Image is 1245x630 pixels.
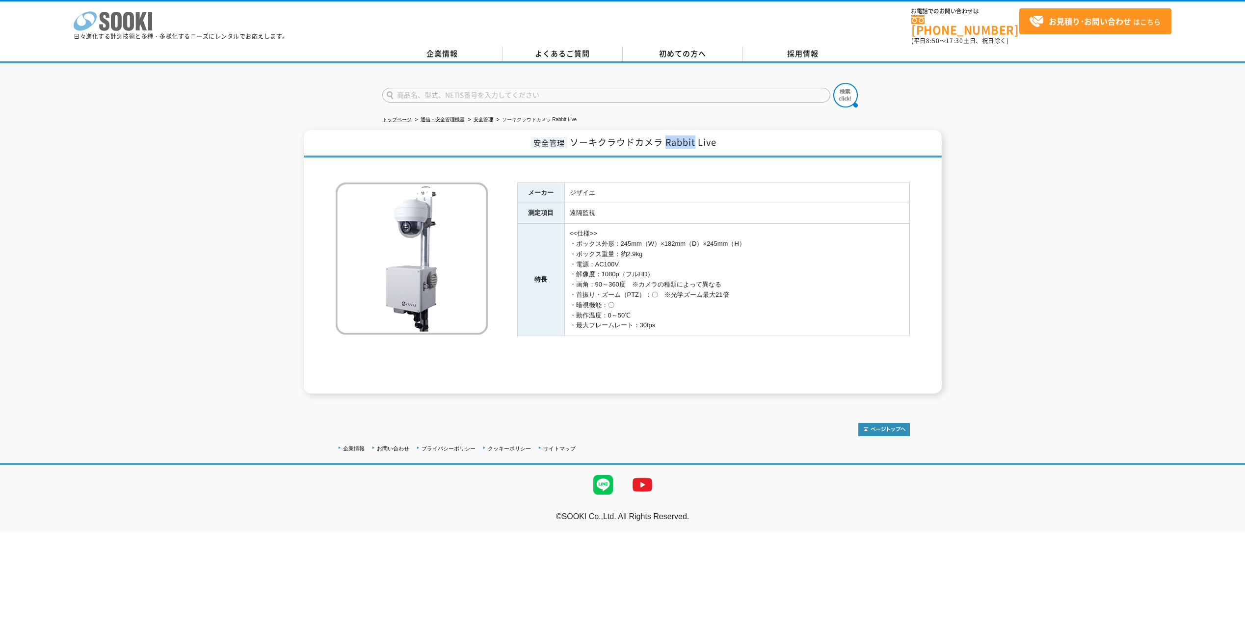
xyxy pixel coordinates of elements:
[911,15,1019,35] a: [PHONE_NUMBER]
[1207,523,1245,531] a: テストMail
[583,465,623,504] img: LINE
[946,36,963,45] span: 17:30
[1019,8,1171,34] a: お見積り･お問い合わせはこちら
[623,47,743,61] a: 初めての方へ
[743,47,863,61] a: 採用情報
[659,48,706,59] span: 初めての方へ
[517,224,564,336] th: 特長
[570,135,716,149] span: ソーキクラウドカメラ Rabbit Live
[833,83,858,107] img: btn_search.png
[926,36,940,45] span: 8:50
[343,446,365,451] a: 企業情報
[517,183,564,203] th: メーカー
[382,47,503,61] a: 企業情報
[382,117,412,122] a: トップページ
[377,446,409,451] a: お問い合わせ
[336,183,488,335] img: ソーキクラウドカメラ Rabbit Live
[1049,15,1131,27] strong: お見積り･お問い合わせ
[911,8,1019,14] span: お電話でのお問い合わせは
[517,203,564,224] th: 測定項目
[495,115,577,125] li: ソーキクラウドカメラ Rabbit Live
[564,224,909,336] td: <<仕様>> ・ボックス外形：245mm（W）×182mm（D）×245mm（H） ・ボックス重量：約2.9kg ・電源：AC100V ・解像度：1080p（フルHD） ・画角：90～360度 ...
[382,88,830,103] input: 商品名、型式、NETIS番号を入力してください
[531,137,567,148] span: 安全管理
[858,423,910,436] img: トップページへ
[421,117,465,122] a: 通信・安全管理機器
[911,36,1008,45] span: (平日 ～ 土日、祝日除く)
[474,117,493,122] a: 安全管理
[74,33,289,39] p: 日々進化する計測技術と多種・多様化するニーズにレンタルでお応えします。
[422,446,476,451] a: プライバシーポリシー
[564,203,909,224] td: 遠隔監視
[1029,14,1161,29] span: はこちら
[564,183,909,203] td: ジザイエ
[623,465,662,504] img: YouTube
[543,446,576,451] a: サイトマップ
[488,446,531,451] a: クッキーポリシー
[503,47,623,61] a: よくあるご質問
